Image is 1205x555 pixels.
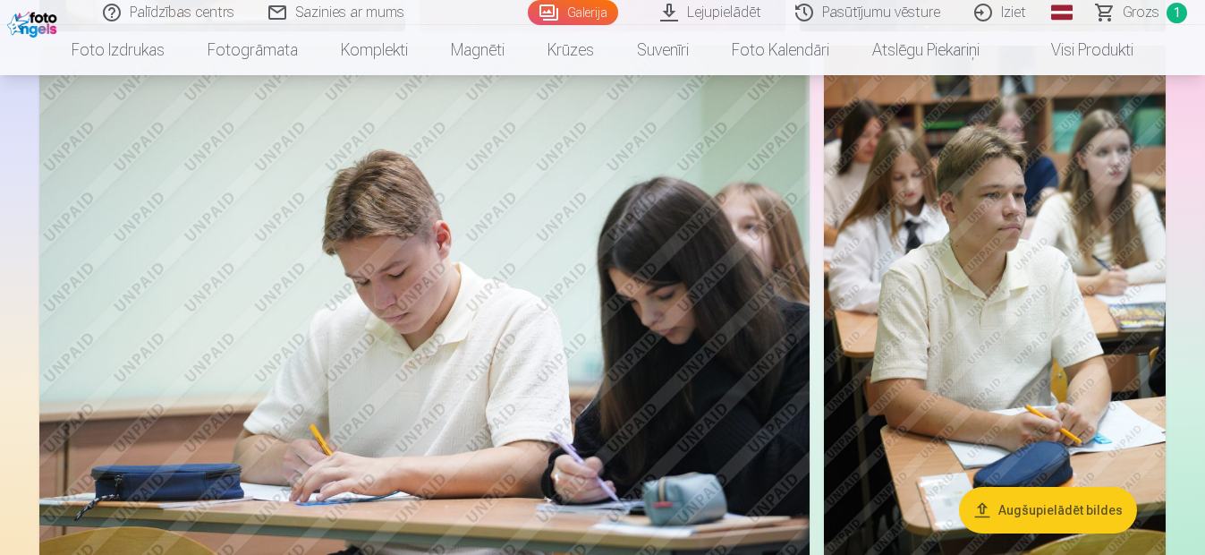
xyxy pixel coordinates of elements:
a: Magnēti [429,25,526,75]
a: Foto izdrukas [50,25,186,75]
a: Suvenīri [615,25,710,75]
a: Atslēgu piekariņi [851,25,1001,75]
a: Komplekti [319,25,429,75]
img: /fa1 [7,7,62,38]
a: Krūzes [526,25,615,75]
button: Augšupielādēt bildes [959,487,1137,534]
span: Grozs [1123,2,1159,23]
a: Visi produkti [1001,25,1155,75]
a: Foto kalendāri [710,25,851,75]
a: Fotogrāmata [186,25,319,75]
span: 1 [1167,3,1187,23]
